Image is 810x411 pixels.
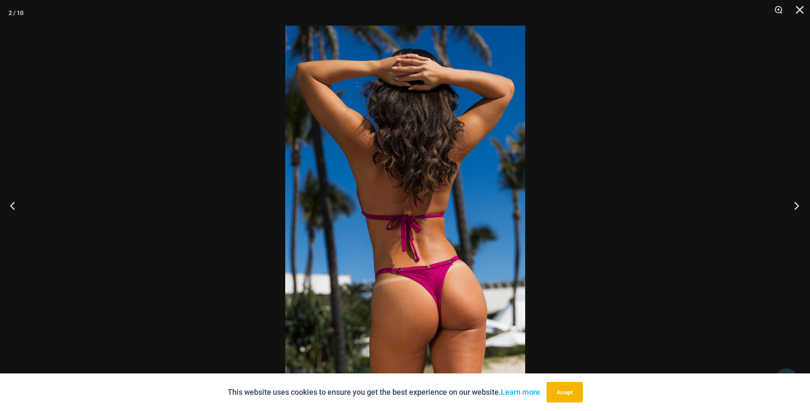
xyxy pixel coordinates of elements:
p: This website uses cookies to ensure you get the best experience on our website. [228,386,540,399]
img: Tight Rope Pink 319 Top 4228 Thong 06 [285,26,525,385]
div: 2 / 10 [9,6,23,19]
button: Next [778,184,810,227]
button: Accept [547,382,583,402]
a: Learn more [501,388,540,396]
